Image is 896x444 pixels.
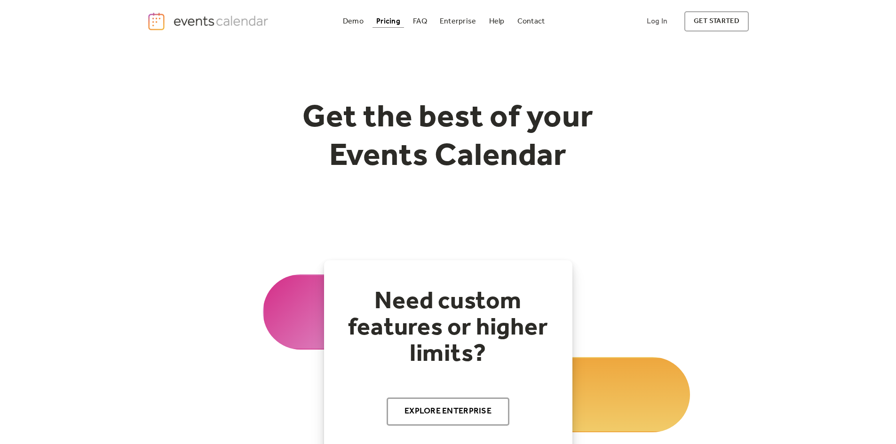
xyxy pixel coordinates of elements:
[343,288,554,367] h2: Need custom features or higher limits?
[373,15,404,28] a: Pricing
[489,19,505,24] div: Help
[637,11,677,31] a: Log In
[517,19,545,24] div: Contact
[413,19,427,24] div: FAQ
[268,99,629,176] h1: Get the best of your Events Calendar
[409,15,431,28] a: FAQ
[440,19,476,24] div: Enterprise
[343,19,364,24] div: Demo
[514,15,549,28] a: Contact
[485,15,508,28] a: Help
[339,15,367,28] a: Demo
[387,397,509,426] a: Explore Enterprise
[436,15,480,28] a: Enterprise
[684,11,749,31] a: get started
[376,19,400,24] div: Pricing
